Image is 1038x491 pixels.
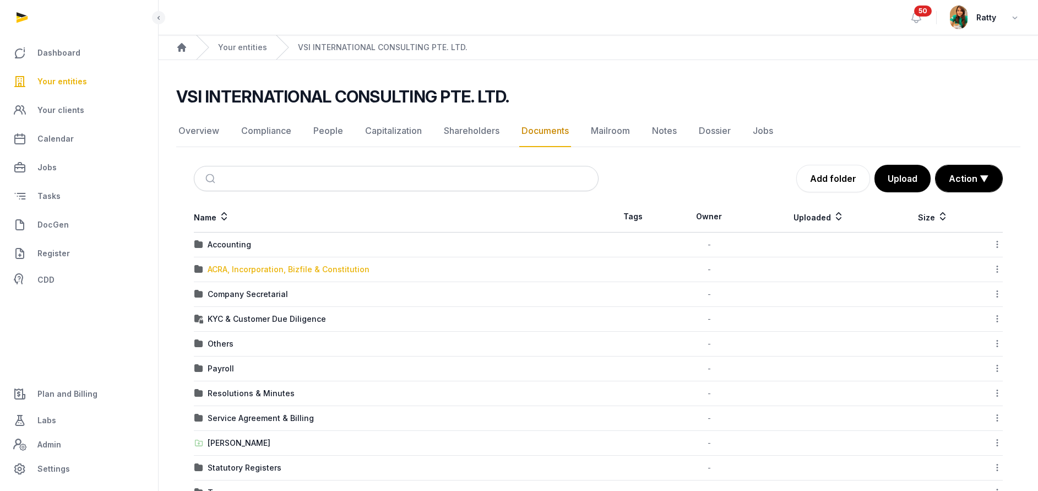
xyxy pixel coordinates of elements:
[311,115,345,147] a: People
[194,240,203,249] img: folder.svg
[194,339,203,348] img: folder.svg
[667,233,751,257] td: -
[208,239,251,250] div: Accounting
[9,434,149,456] a: Admin
[37,387,97,401] span: Plan and Billing
[208,264,369,275] div: ACRA, Incorporation, Bizfile & Constitution
[208,413,314,424] div: Service Agreement & Billing
[599,201,668,233] th: Tags
[650,115,679,147] a: Notes
[37,161,57,174] span: Jobs
[9,240,149,267] a: Register
[208,314,326,325] div: KYC & Customer Due Diligence
[298,42,468,53] a: VSI INTERNATIONAL CONSULTING PTE. LTD.
[667,332,751,357] td: -
[194,463,203,472] img: folder.svg
[936,165,1002,192] button: Action ▼
[208,462,281,473] div: Statutory Registers
[37,190,61,203] span: Tasks
[194,201,599,233] th: Name
[442,115,502,147] a: Shareholders
[9,154,149,181] a: Jobs
[9,68,149,95] a: Your entities
[37,218,69,231] span: DocGen
[199,166,225,191] button: Submit
[751,201,887,233] th: Uploaded
[208,289,288,300] div: Company Secretarial
[667,201,751,233] th: Owner
[37,273,55,287] span: CDD
[9,212,149,238] a: DocGen
[9,407,149,434] a: Labs
[37,104,84,117] span: Your clients
[159,35,1038,60] nav: Breadcrumb
[667,357,751,381] td: -
[9,126,149,152] a: Calendar
[887,201,979,233] th: Size
[874,165,931,192] button: Upload
[208,338,233,349] div: Others
[194,439,203,447] img: folder-upload.svg
[37,414,56,427] span: Labs
[194,364,203,373] img: folder.svg
[37,75,87,88] span: Your entities
[37,46,80,60] span: Dashboard
[208,388,295,399] div: Resolutions & Minutes
[914,6,932,17] span: 50
[194,265,203,274] img: folder.svg
[9,40,149,66] a: Dashboard
[194,290,203,299] img: folder.svg
[218,42,267,53] a: Your entities
[751,115,775,147] a: Jobs
[208,438,270,449] div: [PERSON_NAME]
[9,456,149,482] a: Settings
[697,115,733,147] a: Dossier
[37,438,61,451] span: Admin
[976,11,996,24] span: Ratty
[194,389,203,398] img: folder.svg
[589,115,632,147] a: Mailroom
[9,183,149,209] a: Tasks
[9,269,149,291] a: CDD
[667,431,751,456] td: -
[208,363,234,374] div: Payroll
[9,381,149,407] a: Plan and Billing
[667,456,751,481] td: -
[796,165,870,192] a: Add folder
[667,257,751,282] td: -
[176,115,1020,147] nav: Tabs
[667,282,751,307] td: -
[239,115,294,147] a: Compliance
[667,307,751,332] td: -
[176,115,221,147] a: Overview
[363,115,424,147] a: Capitalization
[37,462,70,476] span: Settings
[667,381,751,406] td: -
[519,115,571,147] a: Documents
[37,132,74,145] span: Calendar
[950,6,968,29] img: avatar
[667,406,751,431] td: -
[176,87,509,106] h2: VSI INTERNATIONAL CONSULTING PTE. LTD.
[194,315,203,323] img: folder-locked-icon.svg
[9,97,149,123] a: Your clients
[194,414,203,423] img: folder.svg
[37,247,70,260] span: Register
